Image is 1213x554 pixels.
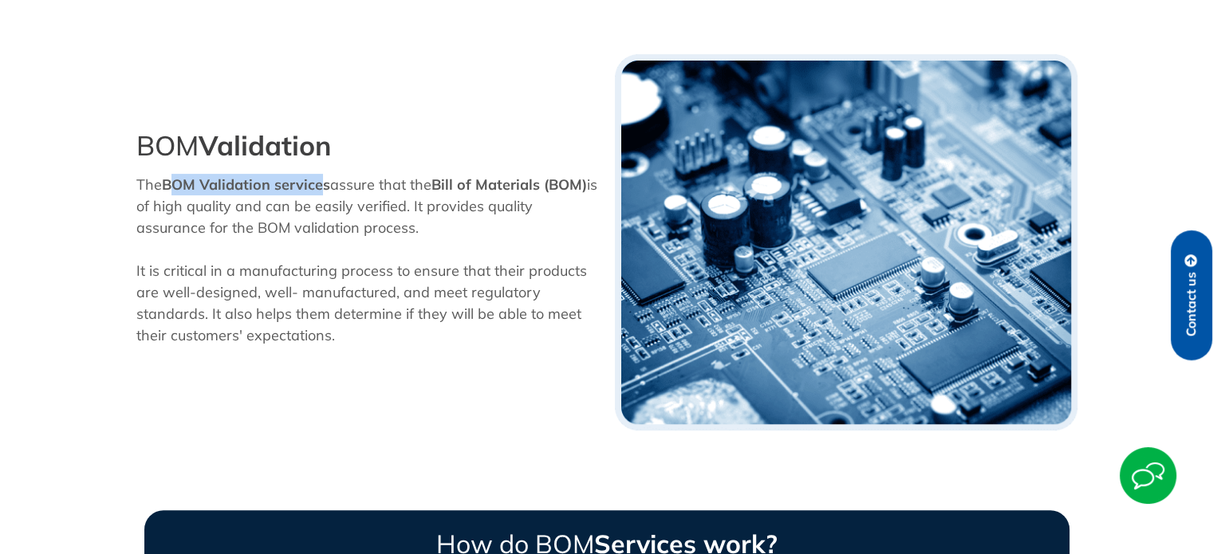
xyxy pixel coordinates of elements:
span: Contact us [1184,272,1199,336]
strong: Bill of Materials (BOM) [431,175,587,194]
a: Contact us [1171,230,1212,360]
strong: BOM Validation services [162,175,330,194]
h2: BOM [136,130,599,162]
div: The assure that the is of high quality and can be easily verified. It provides quality assurance ... [136,174,599,354]
strong: Validation [199,128,332,163]
img: Start Chat [1120,447,1176,504]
